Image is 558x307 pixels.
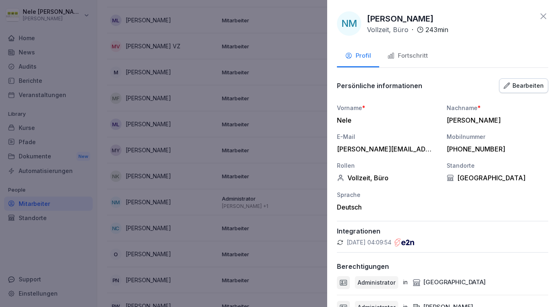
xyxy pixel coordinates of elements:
div: Sprache [337,190,439,199]
button: Profil [337,45,379,67]
button: Fortschritt [379,45,436,67]
div: [PERSON_NAME][EMAIL_ADDRESS][DOMAIN_NAME] [337,145,434,153]
p: Integrationen [337,227,548,235]
div: Vollzeit, Büro [337,174,439,182]
div: [GEOGRAPHIC_DATA] [413,278,486,287]
div: Vorname [337,104,439,112]
div: Deutsch [337,203,439,211]
p: in [403,278,408,287]
button: Bearbeiten [499,78,548,93]
div: Nachname [447,104,548,112]
p: Vollzeit, Büro [367,25,408,35]
p: 243 min [426,25,448,35]
div: NM [337,11,361,36]
div: Bearbeiten [504,81,544,90]
div: [GEOGRAPHIC_DATA] [447,174,548,182]
div: Profil [345,51,371,61]
div: Mobilnummer [447,132,548,141]
div: [PERSON_NAME] [447,116,544,124]
img: e2n.png [395,238,414,246]
div: Rollen [337,161,439,170]
div: · [367,25,448,35]
p: [PERSON_NAME] [367,13,434,25]
div: [PHONE_NUMBER] [447,145,544,153]
p: [DATE] 04:09:54 [347,238,391,246]
div: Fortschritt [387,51,428,61]
div: Standorte [447,161,548,170]
p: Berechtigungen [337,262,389,270]
div: Nele [337,116,434,124]
p: Administrator [358,278,395,287]
p: Persönliche informationen [337,82,422,90]
div: E-Mail [337,132,439,141]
